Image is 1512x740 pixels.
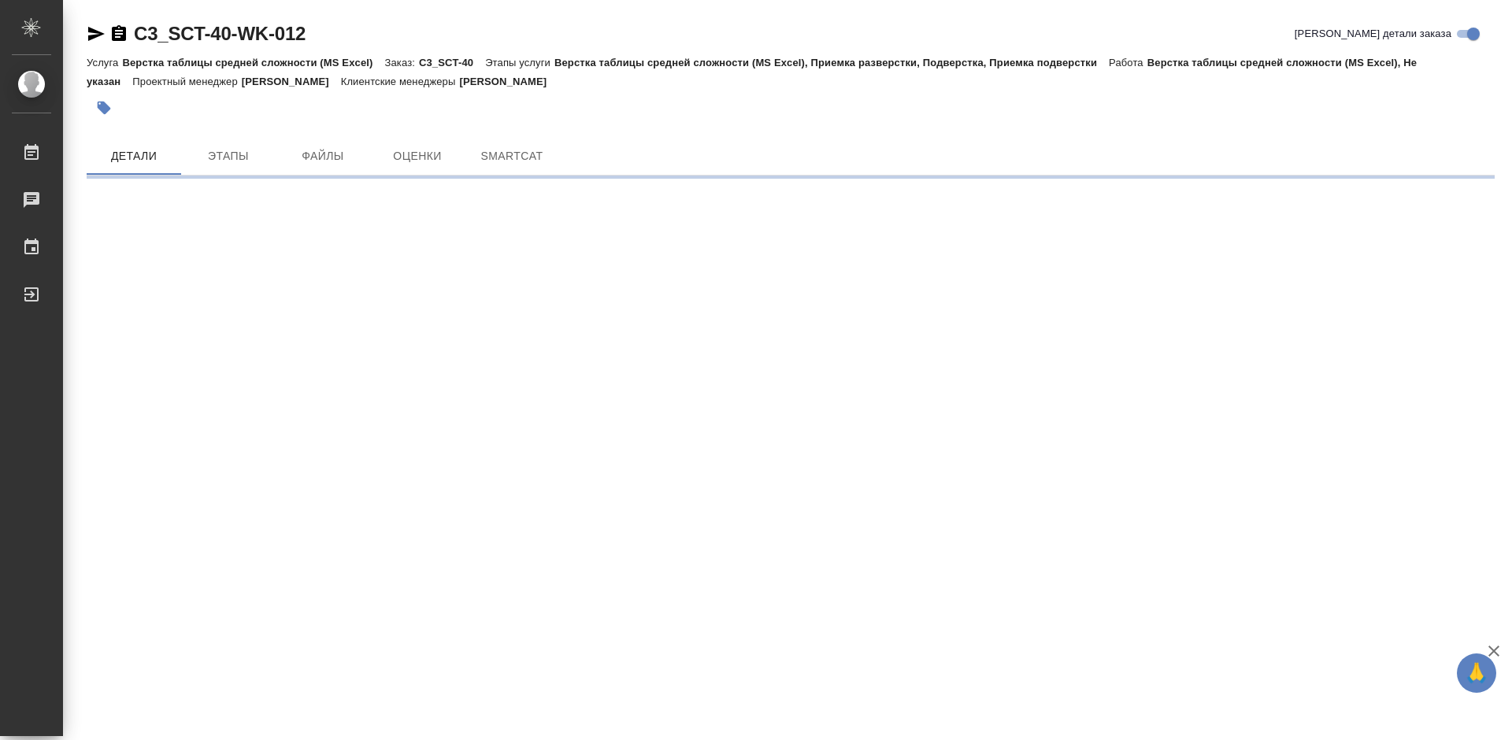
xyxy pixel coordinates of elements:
p: Клиентские менеджеры [341,76,460,87]
button: 🙏 [1457,653,1496,693]
span: Файлы [285,146,361,166]
span: Этапы [191,146,266,166]
a: C3_SCT-40-WK-012 [134,23,306,44]
p: [PERSON_NAME] [242,76,341,87]
span: Оценки [380,146,455,166]
p: Верстка таблицы средней сложности (MS Excel), Приемка разверстки, Подверстка, Приемка подверстки [554,57,1109,68]
span: 🙏 [1463,657,1490,690]
p: Проектный менеджер [132,76,241,87]
p: Услуга [87,57,122,68]
p: C3_SCT-40 [419,57,485,68]
span: [PERSON_NAME] детали заказа [1295,26,1451,42]
span: Детали [96,146,172,166]
span: SmartCat [474,146,550,166]
p: Заказ: [385,57,419,68]
p: [PERSON_NAME] [459,76,558,87]
p: Работа [1109,57,1147,68]
p: Верстка таблицы средней сложности (MS Excel) [122,57,384,68]
button: Скопировать ссылку для ЯМессенджера [87,24,106,43]
button: Добавить тэг [87,91,121,125]
button: Скопировать ссылку [109,24,128,43]
p: Этапы услуги [485,57,554,68]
